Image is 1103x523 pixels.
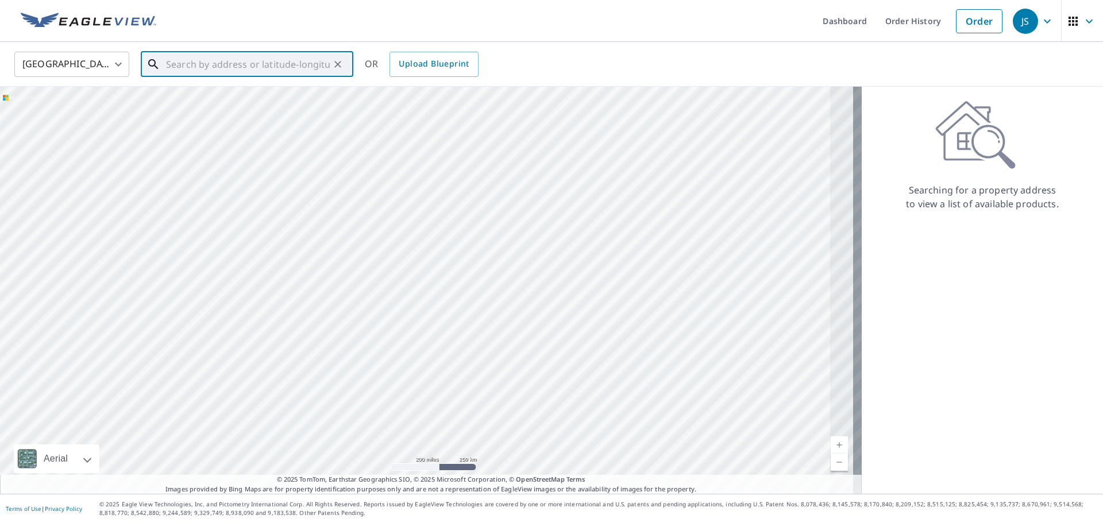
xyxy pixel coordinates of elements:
[956,9,1002,33] a: Order
[516,475,564,483] a: OpenStreetMap
[365,52,479,77] div: OR
[14,444,99,473] div: Aerial
[905,183,1059,211] p: Searching for a property address to view a list of available products.
[399,57,469,71] span: Upload Blueprint
[277,475,585,485] span: © 2025 TomTom, Earthstar Geographics SIO, © 2025 Microsoft Corporation, ©
[1013,9,1038,34] div: JS
[166,48,330,80] input: Search by address or latitude-longitude
[330,56,346,72] button: Clear
[831,454,848,471] a: Current Level 5, Zoom Out
[831,436,848,454] a: Current Level 5, Zoom In
[6,505,82,512] p: |
[21,13,156,30] img: EV Logo
[389,52,478,77] a: Upload Blueprint
[6,505,41,513] a: Terms of Use
[99,500,1097,517] p: © 2025 Eagle View Technologies, Inc. and Pictometry International Corp. All Rights Reserved. Repo...
[45,505,82,513] a: Privacy Policy
[566,475,585,483] a: Terms
[40,444,71,473] div: Aerial
[14,48,129,80] div: [GEOGRAPHIC_DATA]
